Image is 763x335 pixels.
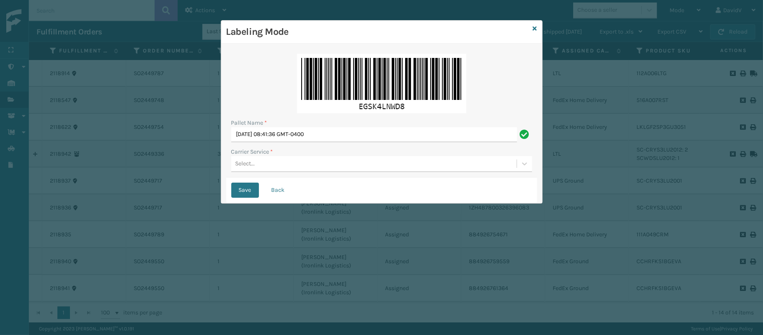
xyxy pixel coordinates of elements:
[231,183,259,198] button: Save
[264,183,292,198] button: Back
[231,147,273,156] label: Carrier Service
[231,118,267,127] label: Pallet Name
[297,54,466,113] img: wPk8zDpJT8dZwAAAABJRU5ErkJggg==
[235,160,255,168] div: Select...
[226,26,530,38] h3: Labeling Mode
